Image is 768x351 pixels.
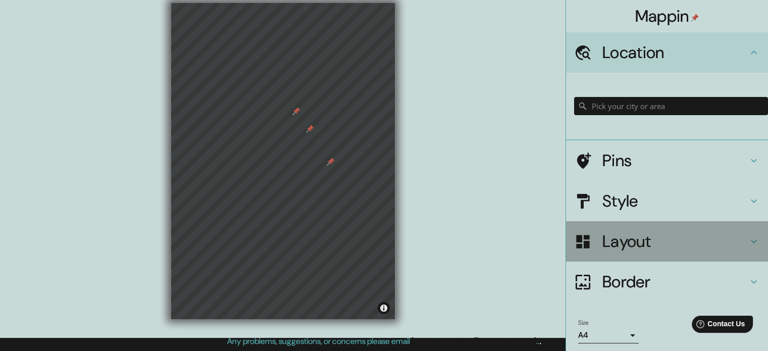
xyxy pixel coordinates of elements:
[566,262,768,302] div: Border
[539,335,541,347] div: .
[574,97,768,115] input: Pick your city or area
[566,140,768,181] div: Pins
[578,319,589,327] label: Size
[378,302,390,314] button: Toggle attribution
[566,32,768,73] div: Location
[602,42,748,63] h4: Location
[691,14,699,22] img: pin-icon.png
[538,335,539,347] div: .
[578,327,639,343] div: A4
[635,6,699,26] h4: Mappin
[602,191,748,211] h4: Style
[566,181,768,221] div: Style
[602,272,748,292] h4: Border
[227,335,538,347] p: Any problems, suggestions, or concerns please email .
[602,231,748,252] h4: Layout
[566,221,768,262] div: Layout
[678,312,757,340] iframe: Help widget launcher
[602,151,748,171] h4: Pins
[412,336,536,346] a: [EMAIL_ADDRESS][DOMAIN_NAME]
